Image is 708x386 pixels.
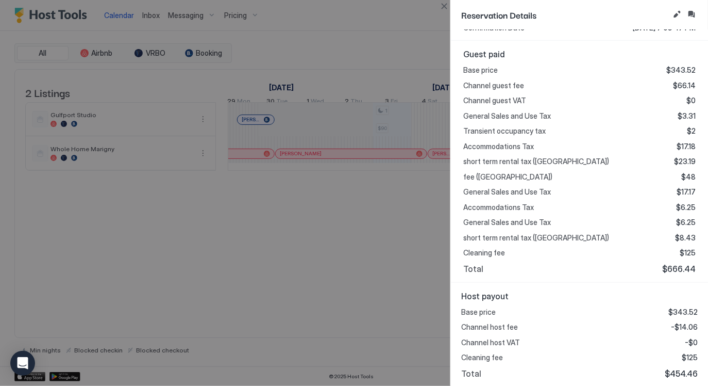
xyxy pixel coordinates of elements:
span: $454.46 [665,368,698,379]
span: Host payout [461,291,698,301]
span: General Sales and Use Tax [463,111,551,121]
span: $66.14 [673,81,696,90]
span: $23.19 [674,157,696,166]
span: $17.17 [677,187,696,197]
button: Inbox [685,8,698,21]
span: Total [461,368,481,379]
span: $6.25 [676,203,696,212]
span: short term rental tax ([GEOGRAPHIC_DATA]) [463,233,609,243]
span: Cleaning fee [463,248,505,258]
span: $125 [680,248,696,258]
span: $6.25 [676,218,696,227]
span: Channel guest fee [463,81,524,90]
span: $343.52 [668,308,698,317]
span: $3.31 [678,111,696,121]
span: $343.52 [666,66,696,75]
div: Open Intercom Messenger [10,351,35,376]
span: Cleaning fee [461,353,503,362]
span: $17.18 [677,142,696,151]
span: Base price [463,66,498,75]
span: Transient occupancy tax [463,126,546,136]
span: Accommodations Tax [463,142,534,151]
span: Base price [461,308,496,317]
span: Reservation Details [461,8,669,21]
span: -$14.06 [671,323,698,332]
span: fee ([GEOGRAPHIC_DATA]) [463,172,552,182]
span: Guest paid [463,49,696,59]
span: Channel guest VAT [463,96,526,105]
span: $125 [682,353,698,362]
button: Edit reservation [671,8,683,21]
span: $666.44 [662,264,696,274]
span: Channel host fee [461,323,518,332]
span: -$0 [685,338,698,347]
span: Accommodations Tax [463,203,534,212]
span: $8.43 [675,233,696,243]
span: short term rental tax ([GEOGRAPHIC_DATA]) [463,157,609,166]
span: General Sales and Use Tax [463,187,551,197]
span: Channel host VAT [461,338,520,347]
span: Total [463,264,483,274]
span: General Sales and Use Tax [463,218,551,227]
span: $2 [687,126,696,136]
span: $0 [686,96,696,105]
span: $48 [681,172,696,182]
